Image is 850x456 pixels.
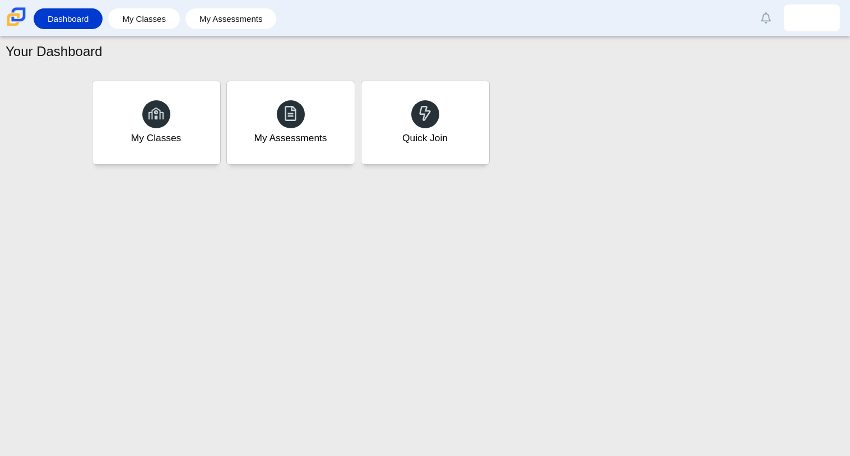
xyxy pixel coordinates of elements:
[6,42,103,61] h1: Your Dashboard
[39,8,97,29] a: Dashboard
[92,81,221,165] a: My Classes
[803,9,821,27] img: estevan.mejiaarang.cjapok
[754,6,778,30] a: Alerts
[402,131,448,145] div: Quick Join
[131,131,182,145] div: My Classes
[226,81,355,165] a: My Assessments
[191,8,271,29] a: My Assessments
[784,4,840,31] a: estevan.mejiaarang.cjapok
[361,81,490,165] a: Quick Join
[114,8,174,29] a: My Classes
[4,5,28,29] img: Carmen School of Science & Technology
[254,131,327,145] div: My Assessments
[4,21,28,30] a: Carmen School of Science & Technology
